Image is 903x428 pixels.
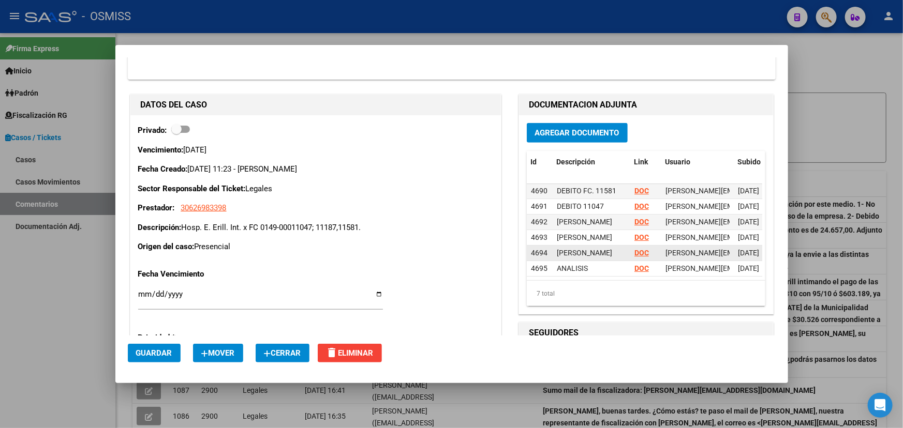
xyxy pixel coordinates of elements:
[318,344,382,362] button: Eliminar
[557,233,612,241] span: [PERSON_NAME]
[738,202,759,210] span: [DATE]
[138,164,188,174] strong: Fecha Creado:
[201,348,235,358] span: Mover
[531,158,537,166] span: Id
[531,185,549,197] div: 4690
[738,249,759,257] span: [DATE]
[138,241,493,253] p: Presencial
[738,187,759,195] span: [DATE]
[527,281,765,307] div: 7 total
[738,233,759,241] span: [DATE]
[138,126,167,135] strong: Privado:
[141,100,208,110] strong: DATOS DEL CASO
[138,268,245,280] p: Fecha Vencimiento
[138,163,493,175] p: [DATE] 11:23 - [PERSON_NAME]
[326,348,374,358] span: Eliminar
[138,332,245,344] p: Prioridad *
[661,151,734,173] datatable-header-cell: Usuario
[557,249,612,257] span: [PERSON_NAME]
[634,249,649,257] a: DOC
[531,216,549,228] div: 4692
[531,201,549,212] div: 4691
[557,264,588,272] span: ANALISIS
[531,263,549,274] div: 4695
[734,151,786,173] datatable-header-cell: Subido
[529,327,763,339] h1: SEGUIDORES
[138,144,493,156] p: [DATE]
[738,218,759,226] span: [DATE]
[256,344,309,362] button: Cerrar
[557,187,616,195] span: DEBITO FC. 11581
[557,218,612,226] span: [PERSON_NAME]
[634,264,649,272] a: DOC
[138,183,493,195] p: Legales
[128,344,181,362] button: Guardar
[868,393,893,418] div: Open Intercom Messenger
[665,158,691,166] span: Usuario
[634,202,649,210] a: DOC
[738,264,759,272] span: [DATE]
[634,218,649,226] a: DOC
[535,129,619,138] span: Agregar Documento
[634,187,649,195] a: DOC
[738,158,761,166] span: Subido
[531,232,549,243] div: 4693
[634,158,648,166] span: Link
[138,145,184,155] strong: Vencimiento:
[138,184,246,193] strong: Sector Responsable del Ticket:
[634,233,649,241] a: DOC
[138,222,493,234] p: Hosp. E. Erill. Int. x FC 0149-00011047; 11187,11581.
[557,158,596,166] span: Descripción
[553,151,630,173] datatable-header-cell: Descripción
[181,203,227,212] span: 30626983398
[557,202,604,210] span: DEBITO 11047
[138,242,195,251] strong: Origen del caso:
[527,151,553,173] datatable-header-cell: Id
[264,348,301,358] span: Cerrar
[138,223,182,232] strong: Descripción:
[136,348,172,358] span: Guardar
[630,151,661,173] datatable-header-cell: Link
[527,123,628,142] button: Agregar Documento
[138,203,175,212] strong: Prestador:
[531,247,549,259] div: 4694
[193,344,243,362] button: Mover
[326,346,338,359] mat-icon: delete
[529,99,763,111] h1: DOCUMENTACION ADJUNTA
